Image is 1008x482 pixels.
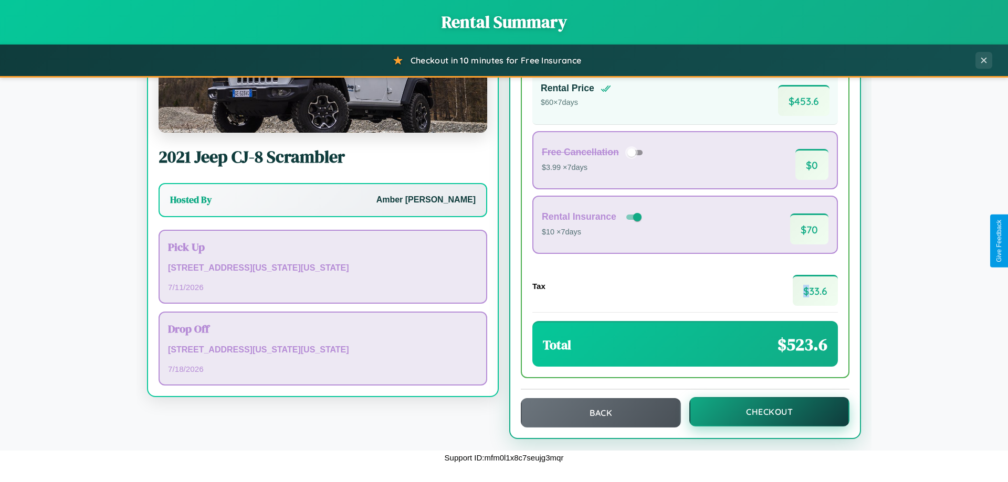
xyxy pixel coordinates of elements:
h1: Rental Summary [10,10,997,34]
div: Give Feedback [995,220,1003,262]
p: 7 / 11 / 2026 [168,280,478,294]
h4: Rental Price [541,83,594,94]
span: $ 33.6 [793,275,838,306]
img: Jeep CJ-8 Scrambler [159,28,487,133]
p: Amber [PERSON_NAME] [376,192,476,208]
h4: Rental Insurance [542,211,616,222]
button: Checkout [689,397,849,426]
p: $3.99 × 7 days [542,161,646,175]
h2: 2021 Jeep CJ-8 Scrambler [159,145,487,168]
h4: Tax [532,282,545,291]
h3: Pick Up [168,239,478,254]
p: $ 60 × 7 days [541,96,611,110]
p: $10 × 7 days [542,226,644,239]
span: Checkout in 10 minutes for Free Insurance [411,55,581,66]
span: $ 523.6 [778,333,827,356]
h3: Drop Off [168,321,478,336]
p: [STREET_ADDRESS][US_STATE][US_STATE] [168,261,478,276]
span: $ 453.6 [778,85,829,116]
h3: Hosted By [170,194,212,206]
h3: Total [543,336,571,354]
p: Support ID: mfm0l1x8c7seujg3mqr [445,451,564,465]
button: Back [521,398,681,427]
span: $ 70 [790,213,828,244]
h4: Free Cancellation [542,147,619,158]
p: 7 / 18 / 2026 [168,362,478,376]
span: $ 0 [795,149,828,180]
p: [STREET_ADDRESS][US_STATE][US_STATE] [168,342,478,358]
